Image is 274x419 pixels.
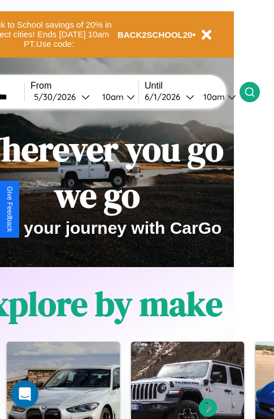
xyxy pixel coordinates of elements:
button: 5/30/2026 [31,91,93,103]
div: 10am [97,91,127,102]
label: Until [145,81,240,91]
button: 10am [194,91,240,103]
div: 5 / 30 / 2026 [34,91,81,102]
div: Give Feedback [6,186,14,232]
label: From [31,81,138,91]
div: Open Intercom Messenger [11,381,38,408]
div: 6 / 1 / 2026 [145,91,186,102]
div: 10am [198,91,228,102]
b: BACK2SCHOOL20 [118,30,193,40]
button: 10am [93,91,138,103]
